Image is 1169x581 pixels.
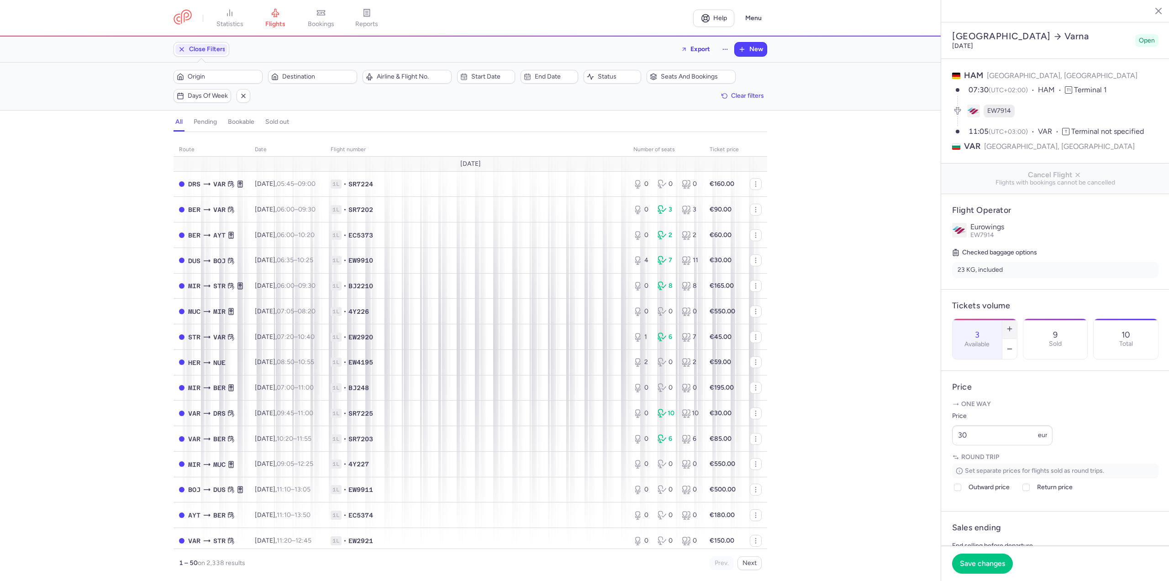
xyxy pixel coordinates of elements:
[658,460,674,469] div: 0
[188,510,200,520] span: AYT
[295,511,311,519] time: 13:50
[277,206,295,213] time: 06:00
[277,537,292,544] time: 11:20
[735,42,767,56] button: New
[331,333,342,342] span: 1L
[954,484,961,491] input: Outward price
[343,205,347,214] span: •
[188,73,259,80] span: Origin
[255,282,316,290] span: [DATE],
[331,485,342,494] span: 1L
[255,511,311,519] span: [DATE],
[277,460,313,468] span: –
[633,180,650,189] div: 0
[343,536,347,545] span: •
[331,180,342,189] span: 1L
[188,205,200,215] span: BER
[343,485,347,494] span: •
[277,435,311,443] span: –
[658,383,674,392] div: 0
[325,143,628,157] th: Flight number
[952,262,1158,278] li: 23 KG, included
[710,256,732,264] strong: €30.00
[331,409,342,418] span: 1L
[377,73,448,80] span: Airline & Flight No.
[213,332,226,342] span: VAR
[710,384,734,391] strong: €195.00
[213,536,226,546] span: STR
[277,333,315,341] span: –
[521,70,578,84] button: End date
[633,409,650,418] div: 0
[343,231,347,240] span: •
[282,73,354,80] span: Destination
[255,460,313,468] span: [DATE],
[348,511,373,520] span: EC5374
[277,358,314,366] span: –
[713,15,727,21] span: Help
[213,485,226,495] span: DUS
[348,383,369,392] span: BJ248
[277,460,294,468] time: 09:05
[355,20,378,28] span: reports
[213,230,226,240] span: AYT
[584,70,641,84] button: Status
[952,523,1001,533] h4: Sales ending
[198,559,245,567] span: on 2,338 results
[710,460,735,468] strong: €550.00
[277,409,294,417] time: 09:45
[255,206,316,213] span: [DATE],
[989,128,1028,136] span: (UTC+03:00)
[952,540,1158,551] p: End selling before departure
[682,460,699,469] div: 0
[1053,330,1058,339] p: 9
[343,511,347,520] span: •
[740,10,767,27] button: Menu
[682,180,699,189] div: 0
[348,409,373,418] span: SR7225
[216,20,243,28] span: statistics
[682,256,699,265] div: 11
[174,42,229,56] button: Close Filters
[331,383,342,392] span: 1L
[952,205,1158,216] h4: Flight Operator
[331,205,342,214] span: 1L
[188,434,200,444] span: VAR
[188,485,200,495] span: BOJ
[213,358,226,368] span: NUE
[297,256,313,264] time: 10:25
[682,485,699,494] div: 0
[710,180,734,188] strong: €160.00
[348,256,373,265] span: EW9910
[348,307,369,316] span: 4Y226
[348,231,373,240] span: EC5373
[343,281,347,290] span: •
[343,358,347,367] span: •
[1038,85,1065,95] span: HAM
[970,231,994,239] span: EW7914
[633,383,650,392] div: 0
[348,460,369,469] span: 4Y227
[535,73,575,80] span: End date
[249,143,325,157] th: date
[969,85,989,94] time: 07:30
[255,307,316,315] span: [DATE],
[969,482,1010,493] span: Outward price
[331,358,342,367] span: 1L
[710,231,732,239] strong: €60.00
[331,511,342,520] span: 1L
[348,434,373,444] span: SR7203
[710,435,732,443] strong: €85.00
[277,384,295,391] time: 07:00
[960,560,1005,568] span: Save changes
[970,223,1158,231] p: Eurowings
[1038,127,1062,137] span: VAR
[633,358,650,367] div: 2
[658,485,674,494] div: 0
[255,537,311,544] span: [DATE],
[277,307,294,315] time: 07:05
[277,511,311,519] span: –
[710,282,734,290] strong: €165.00
[331,256,342,265] span: 1L
[710,486,736,493] strong: €500.00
